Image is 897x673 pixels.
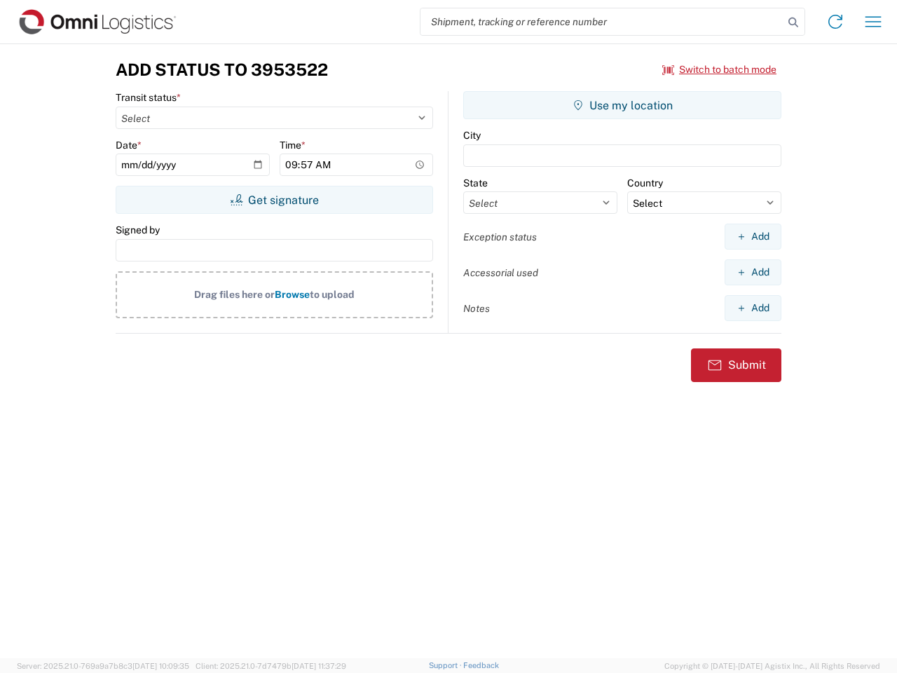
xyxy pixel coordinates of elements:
[463,661,499,669] a: Feedback
[116,186,433,214] button: Get signature
[463,266,538,279] label: Accessorial used
[463,231,537,243] label: Exception status
[725,224,781,250] button: Add
[116,60,328,80] h3: Add Status to 3953522
[725,295,781,321] button: Add
[17,662,189,670] span: Server: 2025.21.0-769a9a7b8c3
[664,660,880,672] span: Copyright © [DATE]-[DATE] Agistix Inc., All Rights Reserved
[310,289,355,300] span: to upload
[429,661,464,669] a: Support
[463,91,781,119] button: Use my location
[292,662,346,670] span: [DATE] 11:37:29
[280,139,306,151] label: Time
[196,662,346,670] span: Client: 2025.21.0-7d7479b
[463,177,488,189] label: State
[662,58,776,81] button: Switch to batch mode
[116,91,181,104] label: Transit status
[116,139,142,151] label: Date
[463,302,490,315] label: Notes
[463,129,481,142] label: City
[725,259,781,285] button: Add
[275,289,310,300] span: Browse
[116,224,160,236] label: Signed by
[194,289,275,300] span: Drag files here or
[132,662,189,670] span: [DATE] 10:09:35
[691,348,781,382] button: Submit
[420,8,783,35] input: Shipment, tracking or reference number
[627,177,663,189] label: Country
